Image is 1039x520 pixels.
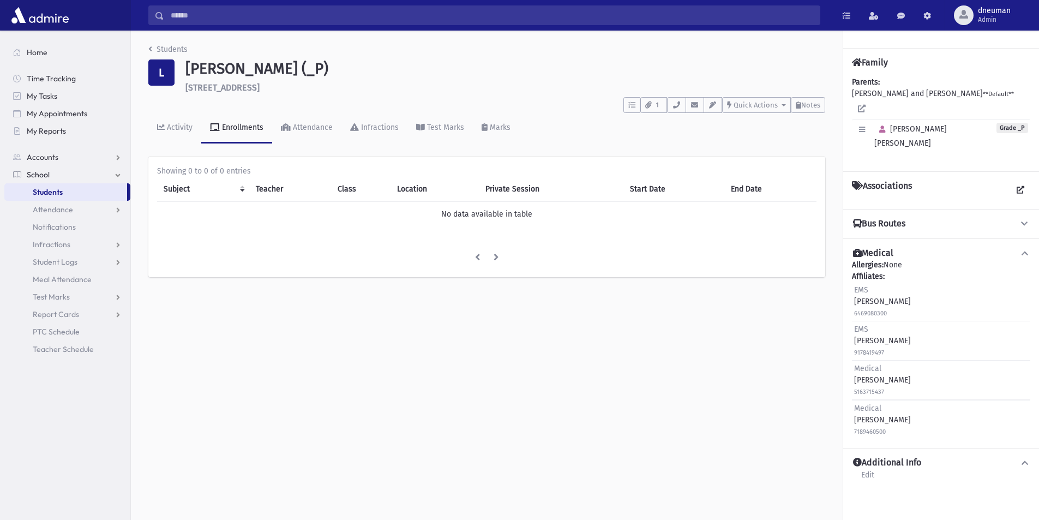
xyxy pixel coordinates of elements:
[4,122,130,140] a: My Reports
[978,7,1011,15] span: dneuman
[861,469,875,488] a: Edit
[272,113,341,144] a: Attendance
[852,218,1030,230] button: Bus Routes
[653,100,662,110] span: 1
[854,310,887,317] small: 6469080300
[4,44,130,61] a: Home
[27,47,47,57] span: Home
[33,205,73,214] span: Attendance
[852,457,1030,469] button: Additional Info
[33,257,77,267] span: Student Logs
[157,201,816,226] td: No data available in table
[157,165,816,177] div: Showing 0 to 0 of 0 entries
[148,59,175,86] div: L
[854,428,886,435] small: 7189460500
[854,403,911,437] div: [PERSON_NAME]
[4,70,130,87] a: Time Tracking
[425,123,464,132] div: Test Marks
[852,260,884,270] b: Allergies:
[852,181,912,200] h4: Associations
[4,201,130,218] a: Attendance
[164,5,820,25] input: Search
[854,364,881,373] span: Medical
[4,105,130,122] a: My Appointments
[4,236,130,253] a: Infractions
[801,101,820,109] span: Notes
[852,57,888,68] h4: Family
[854,404,881,413] span: Medical
[623,177,724,202] th: Start Date
[853,248,893,259] h4: Medical
[27,91,57,101] span: My Tasks
[157,177,249,202] th: Subject
[291,123,333,132] div: Attendance
[488,123,511,132] div: Marks
[853,457,921,469] h4: Additional Info
[4,148,130,166] a: Accounts
[1011,181,1030,200] a: View all Associations
[479,177,623,202] th: Private Session
[996,123,1028,133] span: Grade _P
[407,113,473,144] a: Test Marks
[854,284,911,319] div: [PERSON_NAME]
[33,344,94,354] span: Teacher Schedule
[33,292,70,302] span: Test Marks
[341,113,407,144] a: Infractions
[854,388,884,396] small: 5163715437
[852,77,880,87] b: Parents:
[4,218,130,236] a: Notifications
[4,87,130,105] a: My Tasks
[4,253,130,271] a: Student Logs
[854,324,911,358] div: [PERSON_NAME]
[978,15,1011,24] span: Admin
[4,271,130,288] a: Meal Attendance
[185,82,825,93] h6: [STREET_ADDRESS]
[33,309,79,319] span: Report Cards
[33,327,80,337] span: PTC Schedule
[4,323,130,340] a: PTC Schedule
[853,218,905,230] h4: Bus Routes
[852,259,1030,439] div: None
[791,97,825,113] button: Notes
[359,123,399,132] div: Infractions
[185,59,825,78] h1: [PERSON_NAME] (_P)
[33,222,76,232] span: Notifications
[331,177,390,202] th: Class
[148,113,201,144] a: Activity
[852,272,885,281] b: Affiliates:
[148,44,188,59] nav: breadcrumb
[33,240,70,249] span: Infractions
[220,123,263,132] div: Enrollments
[874,124,947,148] span: [PERSON_NAME] [PERSON_NAME]
[852,248,1030,259] button: Medical
[4,166,130,183] a: School
[4,183,127,201] a: Students
[722,97,791,113] button: Quick Actions
[854,285,868,295] span: EMS
[854,325,868,334] span: EMS
[148,45,188,54] a: Students
[724,177,816,202] th: End Date
[27,126,66,136] span: My Reports
[473,113,519,144] a: Marks
[4,288,130,306] a: Test Marks
[33,187,63,197] span: Students
[27,109,87,118] span: My Appointments
[854,349,884,356] small: 9178419497
[734,101,778,109] span: Quick Actions
[4,306,130,323] a: Report Cards
[640,97,667,113] button: 1
[165,123,193,132] div: Activity
[27,152,58,162] span: Accounts
[4,340,130,358] a: Teacher Schedule
[27,170,50,180] span: School
[391,177,479,202] th: Location
[33,274,92,284] span: Meal Attendance
[9,4,71,26] img: AdmirePro
[27,74,76,83] span: Time Tracking
[854,363,911,397] div: [PERSON_NAME]
[201,113,272,144] a: Enrollments
[249,177,332,202] th: Teacher
[852,76,1030,163] div: [PERSON_NAME] and [PERSON_NAME]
